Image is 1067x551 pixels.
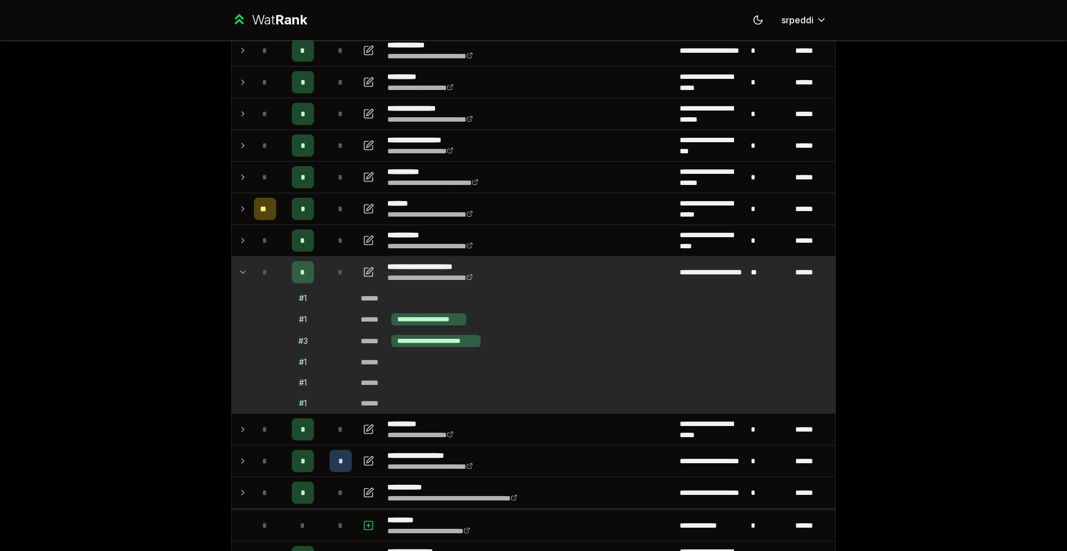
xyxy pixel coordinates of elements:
div: # 1 [299,357,307,368]
div: # 1 [299,293,307,304]
a: WatRank [231,11,307,29]
div: # 3 [298,335,308,347]
div: # 1 [299,377,307,388]
div: # 1 [299,398,307,409]
div: Wat [252,11,307,29]
span: Rank [275,12,307,28]
span: srpeddi [781,13,814,27]
button: srpeddi [772,10,836,30]
div: # 1 [299,314,307,325]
